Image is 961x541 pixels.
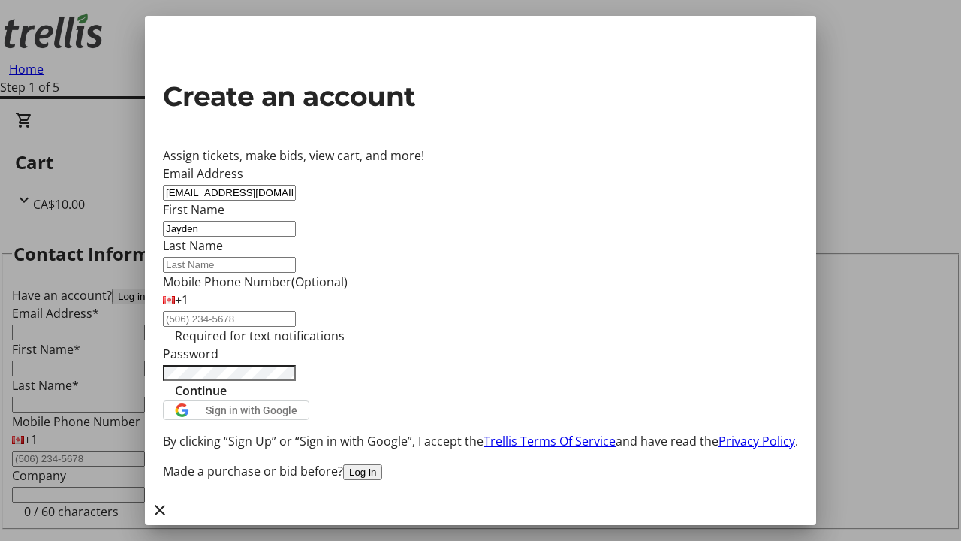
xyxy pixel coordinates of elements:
button: Continue [163,382,239,400]
input: Email Address [163,185,296,201]
a: Privacy Policy [718,433,795,449]
button: Close [145,495,175,525]
label: First Name [163,201,224,218]
input: First Name [163,221,296,237]
button: Sign in with Google [163,400,309,420]
div: Made a purchase or bid before? [163,462,798,480]
h2: Create an account [163,76,798,116]
span: Continue [175,382,227,400]
button: Log in [343,464,382,480]
span: Sign in with Google [206,404,297,416]
a: Trellis Terms Of Service [484,433,616,449]
label: Password [163,346,218,362]
input: (506) 234-5678 [163,311,296,327]
label: Mobile Phone Number (Optional) [163,274,348,290]
input: Last Name [163,257,296,273]
label: Last Name [163,237,223,254]
div: Assign tickets, make bids, view cart, and more! [163,147,798,165]
tr-hint: Required for text notifications [175,327,345,345]
label: Email Address [163,165,243,182]
p: By clicking “Sign Up” or “Sign in with Google”, I accept the and have read the . [163,432,798,450]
